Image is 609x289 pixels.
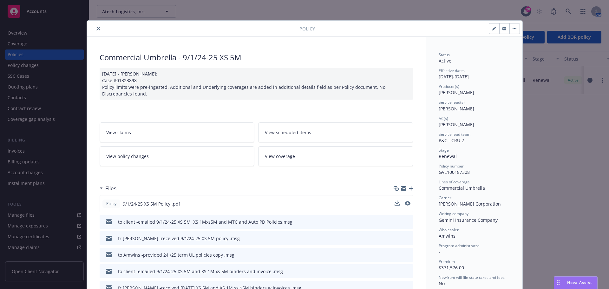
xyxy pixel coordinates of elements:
[567,280,592,285] span: Nova Assist
[299,25,315,32] span: Policy
[554,276,598,289] button: Nova Assist
[118,268,283,275] div: to client -emailed 9/1/24-25 XS 5M and XS 1M xs 5M binders and invoice .msg
[100,122,255,142] a: View claims
[439,227,459,233] span: Wholesaler
[395,268,400,275] button: download file
[123,200,180,207] span: 9/1/24-25 XS 5M Policy .pdf
[439,100,465,105] span: Service lead(s)
[100,184,116,193] div: Files
[439,265,464,271] span: $371,576.00
[439,137,464,143] span: P&C - CRU 2
[105,201,118,207] span: Policy
[100,146,255,166] a: View policy changes
[439,122,474,128] span: [PERSON_NAME]
[439,275,505,280] span: Newfront will file state taxes and fees
[439,148,449,153] span: Stage
[439,179,470,185] span: Lines of coverage
[265,129,311,136] span: View scheduled items
[395,200,400,207] button: download file
[100,52,413,63] div: Commercial Umbrella - 9/1/24-25 XS 5M
[439,243,479,248] span: Program administrator
[439,153,457,159] span: Renewal
[118,235,240,242] div: fr [PERSON_NAME] -received 9/1/24-25 XS 5M policy .msg
[405,219,411,225] button: preview file
[439,217,498,223] span: Gemini Insurance Company
[405,201,410,206] button: preview file
[439,68,465,73] span: Effective dates
[439,211,468,216] span: Writing company
[395,200,400,206] button: download file
[439,249,440,255] span: -
[439,280,445,286] span: No
[105,184,116,193] h3: Files
[439,163,464,169] span: Policy number
[439,116,448,121] span: AC(s)
[95,25,102,32] button: close
[258,122,413,142] a: View scheduled items
[405,235,411,242] button: preview file
[106,129,131,136] span: View claims
[100,68,413,100] div: [DATE] - [PERSON_NAME]: Case #01323898 Policy limits were pre-ingested. Additional and Underlying...
[439,169,470,175] span: GVE100187308
[106,153,149,160] span: View policy changes
[118,252,234,258] div: to Amwins -provided 24 /25 term UL policies copy .msg
[439,233,455,239] span: Amwins
[395,252,400,258] button: download file
[439,132,470,137] span: Service lead team
[118,219,292,225] div: to client -emailed 9/1/24-25 XS 5M, XS 1Mxs5M and MTC and Auto PD Policies.msg
[439,68,510,80] div: [DATE] - [DATE]
[554,277,562,289] div: Drag to move
[405,252,411,258] button: preview file
[439,84,459,89] span: Producer(s)
[439,58,451,64] span: Active
[258,146,413,166] a: View coverage
[439,259,455,264] span: Premium
[439,185,485,191] span: Commercial Umbrella
[439,106,474,112] span: [PERSON_NAME]
[395,219,400,225] button: download file
[439,201,501,207] span: [PERSON_NAME] Corporation
[405,268,411,275] button: preview file
[395,235,400,242] button: download file
[439,52,450,57] span: Status
[265,153,295,160] span: View coverage
[439,195,451,200] span: Carrier
[405,200,410,207] button: preview file
[439,89,474,95] span: [PERSON_NAME]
